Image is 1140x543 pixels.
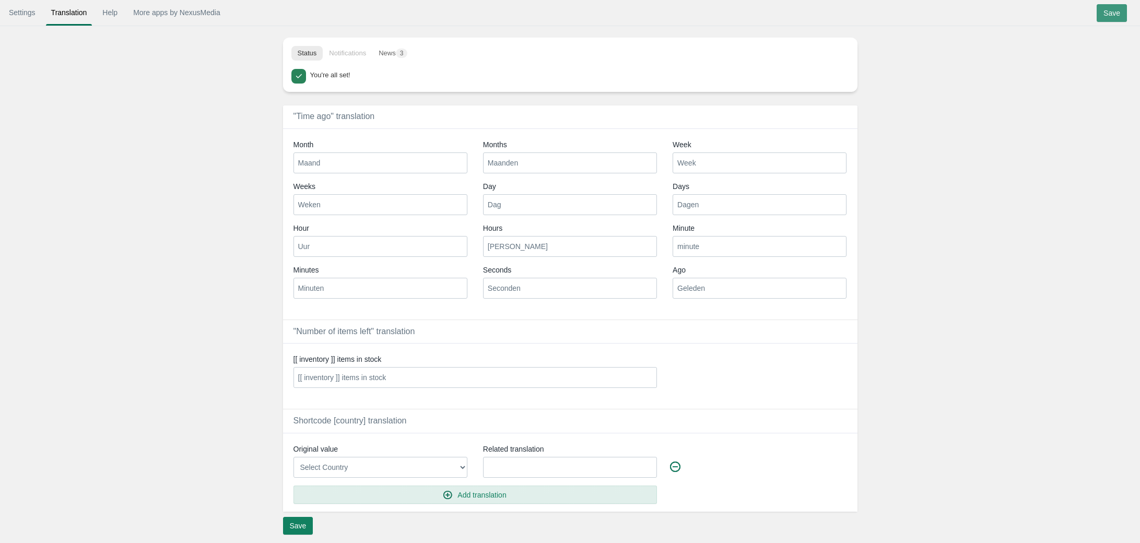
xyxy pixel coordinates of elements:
[293,278,467,299] input: minutes
[291,46,323,61] button: Status
[1097,4,1127,22] input: Save
[483,278,657,299] input: seconds
[293,265,467,275] label: Minutes
[673,236,847,257] input: minute
[293,139,467,150] label: Month
[673,223,847,233] label: Minute
[293,152,467,173] input: month
[293,367,657,388] input: [[ inventory ]] items in stock
[283,517,313,535] input: Save
[372,46,414,61] button: News3
[673,194,847,215] input: days
[293,327,415,336] span: "Number of items left" translation
[483,236,657,257] input: hours
[673,152,847,173] input: week
[483,194,657,215] input: day
[97,3,123,22] a: Help
[396,49,408,58] span: 3
[293,416,407,425] span: Shortcode [country] translation
[483,265,657,275] label: Seconds
[293,223,467,233] label: Hour
[483,444,657,454] label: Related translation
[483,139,657,150] label: Months
[483,181,657,192] label: Day
[293,486,657,504] button: Add translation
[4,3,41,22] a: Settings
[293,194,467,215] input: weeks
[673,181,847,192] label: Days
[46,3,92,22] a: Translation
[483,223,657,233] label: Hours
[310,69,846,80] div: You're all set!
[452,491,506,499] span: Add translation
[293,236,467,257] input: hour
[673,139,847,150] label: Week
[673,265,847,275] label: Ago
[293,354,657,364] label: [[ inventory ]] items in stock
[293,181,467,192] label: Weeks
[293,444,467,454] label: Original value
[128,3,226,22] a: More apps by NexusMedia
[293,112,375,121] span: "Time ago" translation
[673,278,847,299] input: ago
[483,152,657,173] input: months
